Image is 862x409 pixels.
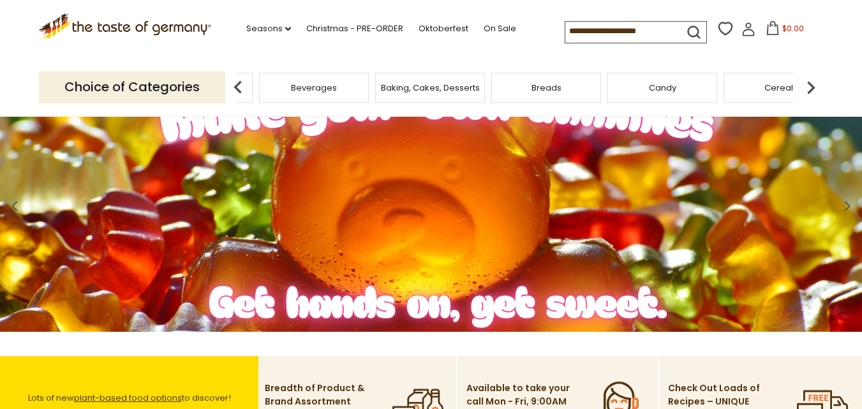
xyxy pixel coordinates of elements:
[39,71,225,103] p: Choice of Categories
[484,22,516,36] a: On Sale
[74,392,182,404] a: plant-based food options
[291,83,337,93] a: Beverages
[531,83,561,93] a: Breads
[225,75,251,100] img: previous arrow
[798,75,824,100] img: next arrow
[419,22,468,36] a: Oktoberfest
[758,21,812,40] button: $0.00
[764,83,793,93] a: Cereal
[246,22,291,36] a: Seasons
[381,83,480,93] a: Baking, Cakes, Desserts
[306,22,403,36] a: Christmas - PRE-ORDER
[782,23,804,34] span: $0.00
[649,83,676,93] a: Candy
[265,382,370,408] p: Breadth of Product & Brand Assortment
